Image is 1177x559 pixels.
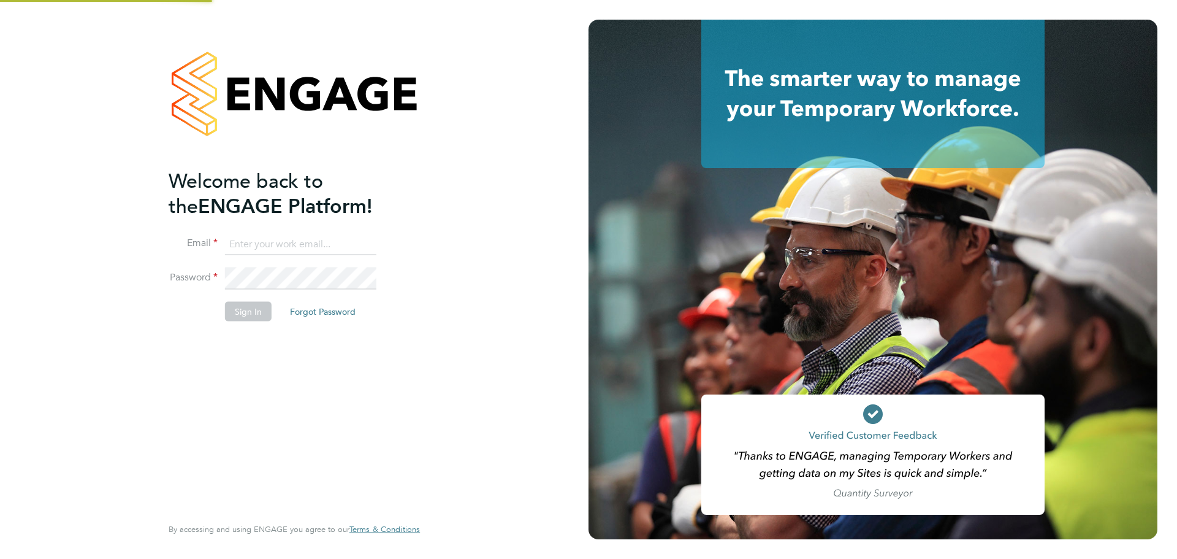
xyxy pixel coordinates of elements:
button: Forgot Password [280,302,365,322]
label: Email [169,237,218,250]
label: Password [169,271,218,284]
input: Enter your work email... [225,233,376,255]
button: Sign In [225,302,272,322]
span: By accessing and using ENGAGE you agree to our [169,524,420,534]
a: Terms & Conditions [349,525,420,534]
span: Welcome back to the [169,169,323,218]
h2: ENGAGE Platform! [169,168,408,218]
